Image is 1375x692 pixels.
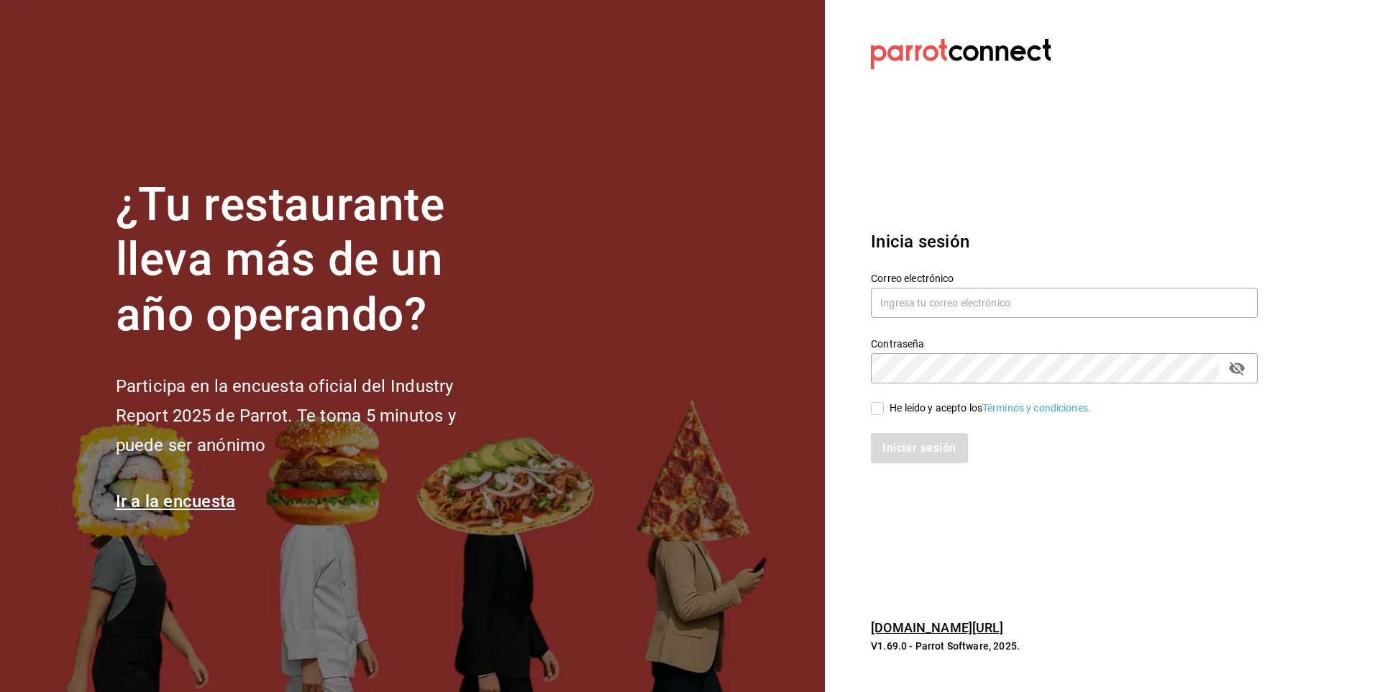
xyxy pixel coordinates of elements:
[871,273,1258,283] label: Correo electrónico
[982,402,1091,414] a: Términos y condiciones.
[116,178,504,343] h1: ¿Tu restaurante lleva más de un año operando?
[116,372,504,460] h2: Participa en la encuesta oficial del Industry Report 2025 de Parrot. Te toma 5 minutos y puede se...
[871,639,1258,653] p: V1.69.0 - Parrot Software, 2025.
[871,620,1003,635] a: [DOMAIN_NAME][URL]
[890,401,1091,416] div: He leído y acepto los
[871,229,1258,255] h3: Inicia sesión
[116,491,236,511] a: Ir a la encuesta
[871,288,1258,318] input: Ingresa tu correo electrónico
[871,338,1258,348] label: Contraseña
[1225,356,1249,381] button: passwordField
